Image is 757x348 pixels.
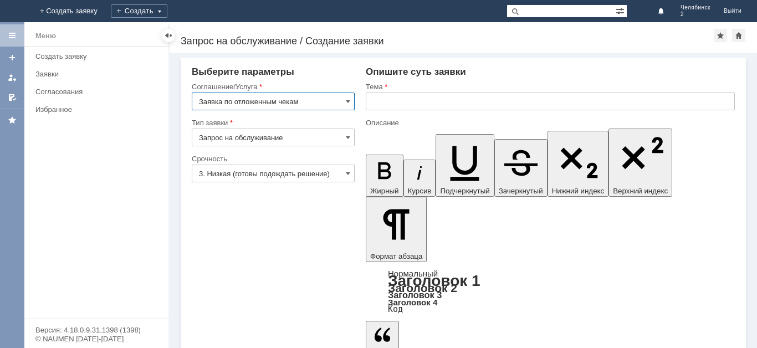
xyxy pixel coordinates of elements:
[366,83,733,90] div: Тема
[366,197,427,262] button: Формат абзаца
[192,66,294,77] span: Выберите параметры
[681,4,710,11] span: Челябинск
[548,131,609,197] button: Нижний индекс
[192,83,352,90] div: Соглашение/Услуга
[681,11,710,18] span: 2
[366,270,735,313] div: Формат абзаца
[388,298,437,307] a: Заголовок 4
[366,119,733,126] div: Описание
[388,269,438,278] a: Нормальный
[608,129,672,197] button: Верхний индекс
[440,187,489,195] span: Подчеркнутый
[370,187,399,195] span: Жирный
[388,272,480,289] a: Заголовок 1
[192,155,352,162] div: Срочность
[388,282,457,294] a: Заголовок 2
[370,252,422,260] span: Формат абзаца
[35,52,162,60] div: Создать заявку
[366,155,403,197] button: Жирный
[162,29,175,42] div: Скрыть меню
[181,35,714,47] div: Запрос на обслуживание / Создание заявки
[403,160,436,197] button: Курсив
[35,29,56,43] div: Меню
[613,187,668,195] span: Верхний индекс
[732,29,745,42] div: Сделать домашней страницей
[111,4,167,18] div: Создать
[31,65,166,83] a: Заявки
[35,105,150,114] div: Избранное
[35,70,162,78] div: Заявки
[35,88,162,96] div: Согласования
[499,187,543,195] span: Зачеркнутый
[494,139,548,197] button: Зачеркнутый
[616,5,627,16] span: Расширенный поиск
[436,134,494,197] button: Подчеркнутый
[3,69,21,86] a: Мои заявки
[31,83,166,100] a: Согласования
[388,304,403,314] a: Код
[552,187,605,195] span: Нижний индекс
[35,326,157,334] div: Версия: 4.18.0.9.31.1398 (1398)
[388,290,442,300] a: Заголовок 3
[3,89,21,106] a: Мои согласования
[35,335,157,342] div: © NAUMEN [DATE]-[DATE]
[192,119,352,126] div: Тип заявки
[366,66,466,77] span: Опишите суть заявки
[31,48,166,65] a: Создать заявку
[714,29,727,42] div: Добавить в избранное
[3,49,21,66] a: Создать заявку
[408,187,432,195] span: Курсив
